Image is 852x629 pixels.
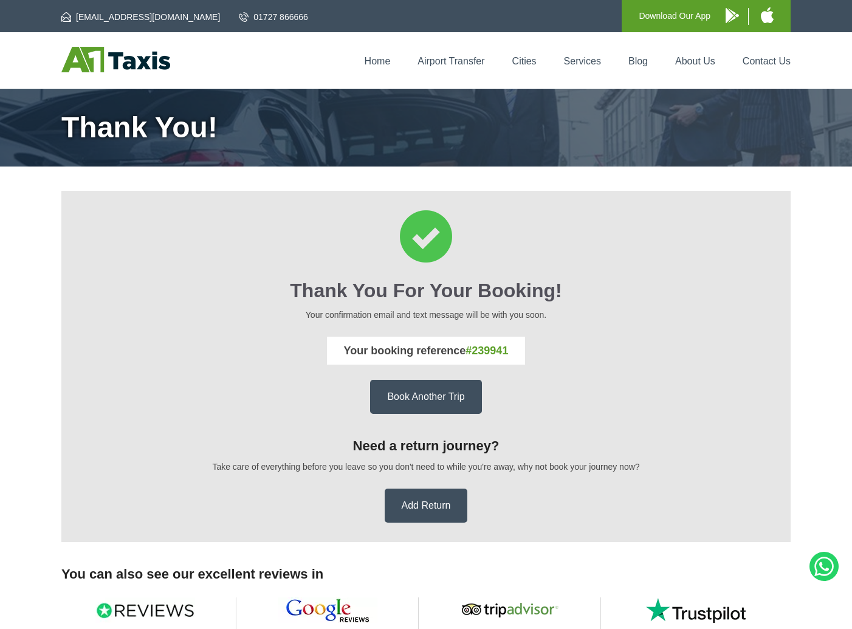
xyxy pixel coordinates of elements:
a: 01727 866666 [239,11,308,23]
a: Add Return [385,489,468,523]
img: A1 Taxis Android App [726,8,739,23]
h2: Thank You for your booking! [78,280,774,302]
img: A1 Taxis iPhone App [761,7,774,23]
img: Trustpilot Reviews [646,597,746,623]
a: Airport Transfer [417,56,484,66]
h3: You can also see our excellent reviews in [61,566,791,582]
a: Cities [512,56,537,66]
span: #239941 [466,345,508,357]
a: Book Another Trip [370,380,481,414]
a: Services [564,56,601,66]
p: Take care of everything before you leave so you don't need to while you're away, why not book you... [78,460,774,473]
img: Reviews IO [95,597,195,623]
a: Home [365,56,391,66]
a: Blog [628,56,648,66]
img: A1 Taxis St Albans LTD [61,47,170,72]
p: Your confirmation email and text message will be with you soon. [78,308,774,321]
img: Thank You for your booking Icon [400,210,452,263]
a: About Us [675,56,715,66]
a: [EMAIL_ADDRESS][DOMAIN_NAME] [61,11,220,23]
p: Download Our App [639,9,710,24]
img: Tripadvisor Reviews [460,597,560,623]
img: Google Reviews [278,597,377,623]
a: Contact Us [743,56,791,66]
h3: Need a return journey? [78,438,774,454]
strong: Your booking reference [344,345,509,357]
h1: Thank You! [61,113,791,142]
